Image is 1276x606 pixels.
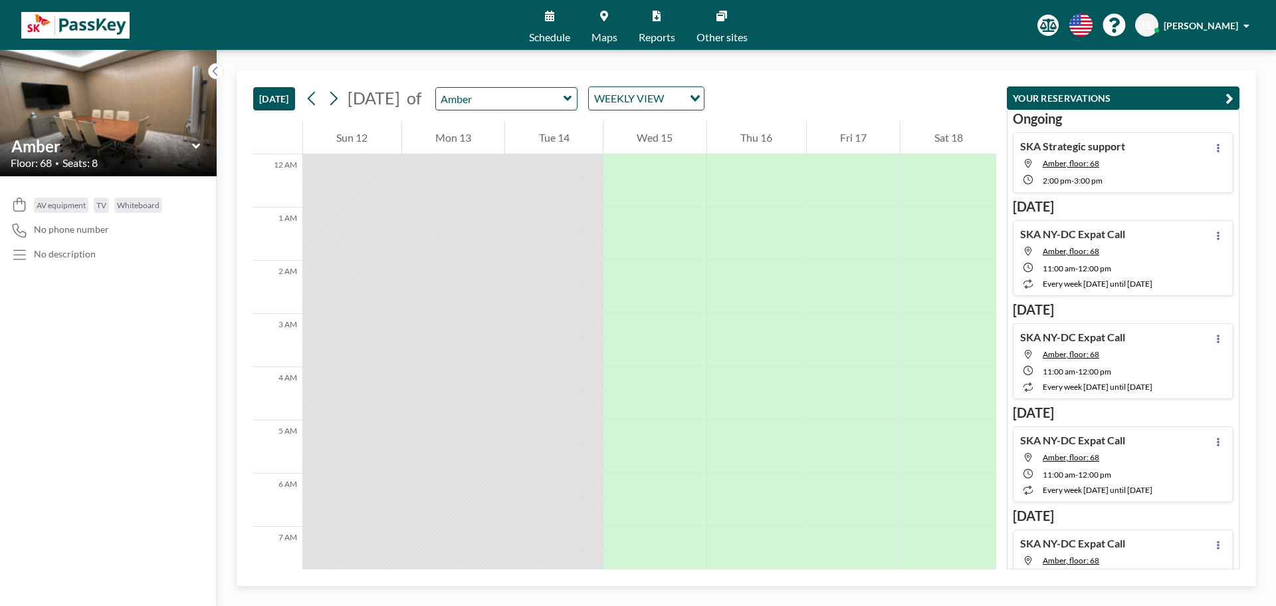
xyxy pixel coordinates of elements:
h4: SKA NY-DC Expat Call [1020,537,1125,550]
span: AV equipment [37,200,86,210]
span: Whiteboard [117,200,159,210]
span: 2:00 PM [1043,176,1071,186]
button: YOUR RESERVATIONS [1007,86,1239,110]
div: 3 AM [253,314,302,367]
div: 1 AM [253,208,302,261]
span: [PERSON_NAME] [1164,20,1238,31]
h3: [DATE] [1013,198,1233,215]
span: every week [DATE] until [DATE] [1043,485,1152,495]
span: every week [DATE] until [DATE] [1043,279,1152,289]
h4: SKA NY-DC Expat Call [1020,227,1125,241]
span: Amber, floor: 68 [1043,452,1099,462]
span: every week [DATE] until [DATE] [1043,382,1152,392]
div: Wed 15 [603,121,706,154]
h4: SKA NY-DC Expat Call [1020,331,1125,344]
span: EL [1142,19,1152,31]
span: Amber, floor: 68 [1043,246,1099,256]
span: - [1075,367,1078,377]
span: Schedule [529,32,570,43]
h4: SKA NY-DC Expat Call [1020,434,1125,447]
span: - [1075,263,1078,273]
span: TV [96,200,106,210]
span: - [1071,176,1074,186]
h3: [DATE] [1013,508,1233,524]
span: Amber, floor: 68 [1043,349,1099,359]
h3: [DATE] [1013,404,1233,421]
div: Fri 17 [807,121,901,154]
span: 11:00 AM [1043,367,1075,377]
input: Amber [11,136,192,156]
div: 6 AM [253,474,302,527]
img: organization-logo [21,12,130,39]
div: Mon 13 [402,121,505,154]
div: 4 AM [253,367,302,420]
span: Other sites [696,32,748,43]
span: Floor: 68 [11,156,52,170]
div: No description [34,248,96,260]
div: 12 AM [253,154,302,208]
span: Seats: 8 [62,156,98,170]
input: Amber [436,88,564,110]
h3: Ongoing [1013,110,1233,127]
h3: [DATE] [1013,301,1233,318]
div: Tue 14 [505,121,603,154]
h4: SKA Strategic support [1020,140,1125,153]
span: Amber, floor: 68 [1043,158,1099,168]
span: • [55,159,59,168]
span: [DATE] [348,88,400,108]
span: 3:00 PM [1074,176,1103,186]
div: 2 AM [253,261,302,314]
span: 11:00 AM [1043,470,1075,480]
span: WEEKLY VIEW [591,90,667,107]
span: of [407,88,421,108]
span: - [1075,470,1078,480]
div: 5 AM [253,420,302,474]
div: Sat 18 [901,121,996,154]
span: 12:00 PM [1078,263,1111,273]
span: 12:00 PM [1078,367,1111,377]
span: Amber, floor: 68 [1043,555,1099,565]
span: 12:00 PM [1078,470,1111,480]
span: 11:00 AM [1043,263,1075,273]
span: No phone number [34,224,109,235]
div: Sun 12 [303,121,401,154]
div: 7 AM [253,527,302,580]
div: Search for option [589,87,704,110]
div: Thu 16 [707,121,806,154]
input: Search for option [668,90,682,107]
span: Maps [591,32,617,43]
span: Reports [639,32,675,43]
button: [DATE] [253,87,295,110]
